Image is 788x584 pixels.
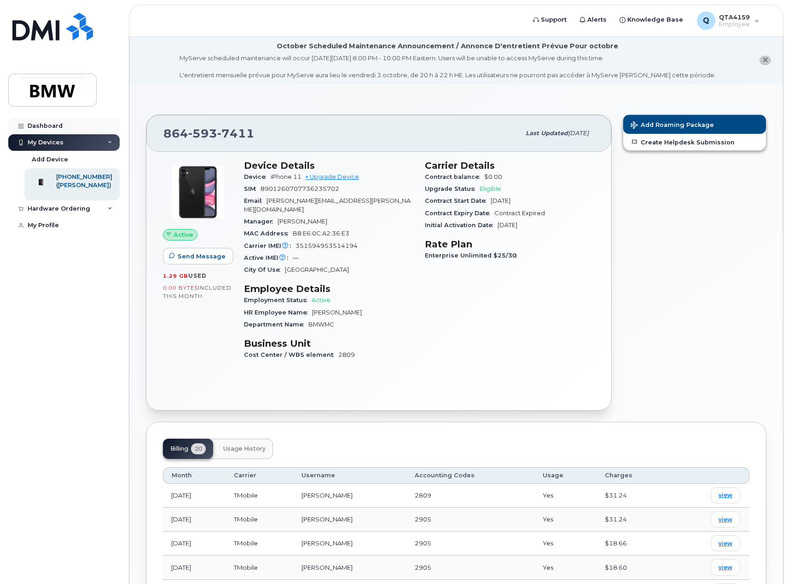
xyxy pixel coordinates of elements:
[244,173,271,180] span: Device
[415,539,431,547] span: 2905
[188,126,217,140] span: 593
[170,165,226,220] img: iPhone_11.jpg
[605,515,662,524] div: $31.24
[278,218,327,225] span: [PERSON_NAME]
[244,242,295,249] span: Carrier IMEI
[293,508,406,532] td: [PERSON_NAME]
[293,555,406,579] td: [PERSON_NAME]
[718,563,732,572] span: view
[605,539,662,548] div: $18.66
[293,532,406,555] td: [PERSON_NAME]
[494,210,545,217] span: Contract Expired
[305,173,359,180] a: + Upgrade Device
[226,467,293,484] th: Carrier
[285,266,349,273] span: [GEOGRAPHIC_DATA]
[568,130,589,137] span: [DATE]
[605,563,662,572] div: $18.60
[406,467,534,484] th: Accounting Codes
[623,134,766,150] a: Create Helpdesk Submission
[425,210,494,217] span: Contract Expiry Date
[425,160,595,171] h3: Carrier Details
[711,535,740,551] a: view
[244,321,308,328] span: Department Name
[718,539,732,548] span: view
[748,544,781,577] iframe: Messenger Launcher
[338,351,355,358] span: 2809
[163,248,233,264] button: Send Message
[415,564,431,571] span: 2905
[597,467,671,484] th: Charges
[163,126,255,140] span: 864
[244,218,278,225] span: Manager
[293,467,406,484] th: Username
[623,115,766,134] button: Add Roaming Package
[293,230,349,237] span: B8:E6:0C:A2:36:E3
[491,197,510,204] span: [DATE]
[711,487,740,504] a: view
[480,185,501,192] span: Eligible
[244,197,411,212] span: [PERSON_NAME][EMAIL_ADDRESS][PERSON_NAME][DOMAIN_NAME]
[534,467,597,484] th: Usage
[188,272,207,279] span: used
[293,484,406,508] td: [PERSON_NAME]
[244,185,261,192] span: SIM
[425,173,484,180] span: Contract balance
[163,284,232,299] span: included this month
[425,185,480,192] span: Upgrade Status
[711,559,740,575] a: view
[163,273,188,279] span: 1.29 GB
[425,197,491,204] span: Contract Start Date
[163,508,226,532] td: [DATE]
[425,222,498,229] span: Initial Activation Date
[484,173,502,180] span: $0.00
[271,173,301,180] span: iPhone 11
[711,511,740,527] a: view
[244,230,293,237] span: MAC Address
[244,197,267,204] span: Email
[718,515,732,524] span: view
[244,254,293,261] span: Active IMEI
[425,252,521,259] span: Enterprise Unlimited $25/30
[223,445,266,452] span: Usage History
[163,484,226,508] td: [DATE]
[163,555,226,579] td: [DATE]
[244,266,285,273] span: City Of Use
[605,491,662,500] div: $31.24
[178,252,226,261] span: Send Message
[759,56,771,65] button: close notification
[534,484,597,508] td: Yes
[261,185,339,192] span: 8901260707736235702
[295,242,358,249] span: 351594953514194
[631,121,714,130] span: Add Roaming Package
[293,254,299,261] span: —
[217,126,255,140] span: 7411
[415,515,431,523] span: 2905
[718,491,732,499] span: view
[244,160,414,171] h3: Device Details
[425,239,595,250] h3: Rate Plan
[244,283,414,294] h3: Employee Details
[415,492,431,499] span: 2809
[244,338,414,349] h3: Business Unit
[277,41,618,51] div: October Scheduled Maintenance Announcement / Annonce D'entretient Prévue Pour octobre
[312,309,362,316] span: [PERSON_NAME]
[163,285,198,291] span: 0.00 Bytes
[312,297,330,303] span: Active
[498,222,517,229] span: [DATE]
[534,555,597,579] td: Yes
[226,532,293,555] td: TMobile
[226,484,293,508] td: TMobile
[534,508,597,532] td: Yes
[226,508,293,532] td: TMobile
[163,467,226,484] th: Month
[226,555,293,579] td: TMobile
[526,130,568,137] span: Last updated
[174,230,193,239] span: Active
[308,321,334,328] span: BMWMC
[244,297,312,303] span: Employment Status
[244,309,312,316] span: HR Employee Name
[180,54,716,80] div: MyServe scheduled maintenance will occur [DATE][DATE] 8:00 PM - 10:00 PM Eastern. Users will be u...
[534,532,597,555] td: Yes
[244,351,338,358] span: Cost Center / WBS element
[163,532,226,555] td: [DATE]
